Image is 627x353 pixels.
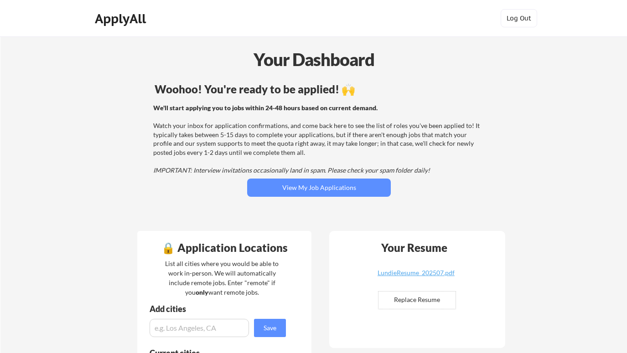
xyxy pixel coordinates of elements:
[362,270,470,276] div: LundieResume_202507.pdf
[254,319,286,337] button: Save
[369,242,459,253] div: Your Resume
[150,319,249,337] input: e.g. Los Angeles, CA
[1,46,627,72] div: Your Dashboard
[501,9,537,27] button: Log Out
[140,242,309,253] div: 🔒 Application Locations
[153,103,482,175] div: Watch your inbox for application confirmations, and come back here to see the list of roles you'v...
[153,104,378,112] strong: We'll start applying you to jobs within 24-48 hours based on current demand.
[95,11,149,26] div: ApplyAll
[155,84,483,95] div: Woohoo! You're ready to be applied! 🙌
[150,305,288,313] div: Add cities
[247,179,391,197] button: View My Job Applications
[153,166,430,174] em: IMPORTANT: Interview invitations occasionally land in spam. Please check your spam folder daily!
[159,259,285,297] div: List all cities where you would be able to work in-person. We will automatically include remote j...
[362,270,470,284] a: LundieResume_202507.pdf
[196,288,208,296] strong: only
